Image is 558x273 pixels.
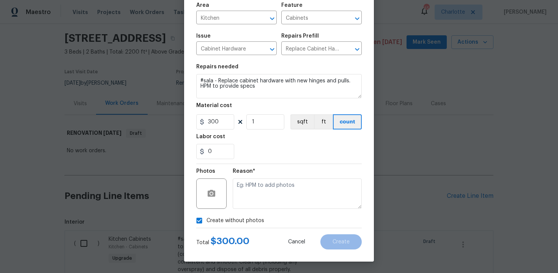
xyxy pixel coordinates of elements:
button: Open [267,44,277,55]
span: Create [333,239,350,245]
button: Open [352,13,363,24]
div: Total [196,237,249,246]
button: ft [314,114,333,129]
button: Open [352,44,363,55]
span: Create without photos [206,217,264,225]
h5: Photos [196,169,215,174]
button: Cancel [276,234,317,249]
h5: Reason* [233,169,255,174]
button: Open [267,13,277,24]
h5: Material cost [196,103,232,108]
textarea: #sala - Replace cabinet hardware with new hinges and pulls. HPM to provide specs [196,74,362,98]
h5: Labor cost [196,134,225,139]
span: $ 300.00 [211,237,249,246]
button: sqft [290,114,314,129]
h5: Repairs Prefill [281,33,319,39]
button: count [333,114,362,129]
button: Create [320,234,362,249]
h5: Issue [196,33,211,39]
span: Cancel [288,239,305,245]
h5: Feature [281,3,303,8]
h5: Area [196,3,209,8]
h5: Repairs needed [196,64,238,69]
